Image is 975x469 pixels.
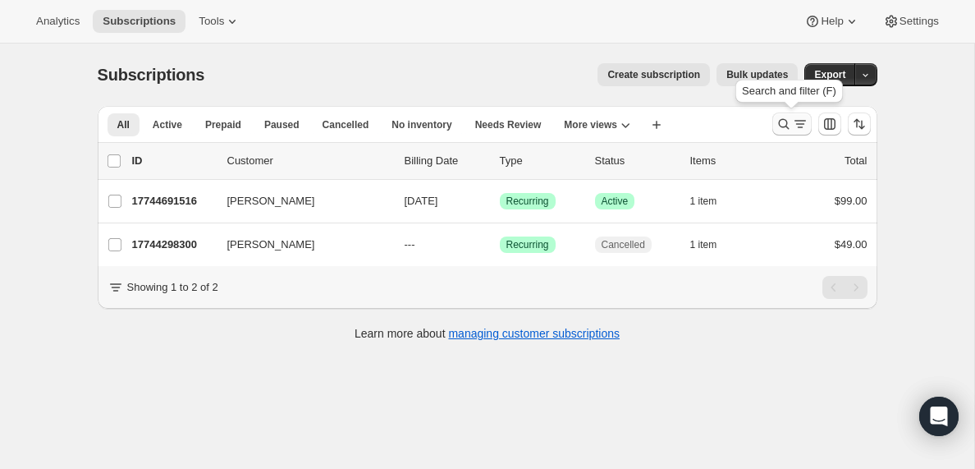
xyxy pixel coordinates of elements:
[602,238,645,251] span: Cancelled
[189,10,250,33] button: Tools
[132,193,214,209] p: 17744691516
[103,15,176,28] span: Subscriptions
[205,118,241,131] span: Prepaid
[153,118,182,131] span: Active
[726,68,788,81] span: Bulk updates
[814,68,845,81] span: Export
[405,153,487,169] p: Billing Date
[475,118,542,131] span: Needs Review
[405,195,438,207] span: [DATE]
[506,238,549,251] span: Recurring
[132,190,867,213] div: 17744691516[PERSON_NAME][DATE]SuccessRecurringSuccessActive1 item$99.00
[227,153,391,169] p: Customer
[117,118,130,131] span: All
[835,238,867,251] span: $49.00
[132,153,214,169] p: ID
[26,10,89,33] button: Analytics
[405,238,415,251] span: ---
[643,113,670,136] button: Create new view
[873,10,949,33] button: Settings
[804,63,855,86] button: Export
[36,15,80,28] span: Analytics
[217,232,382,258] button: [PERSON_NAME]
[355,325,620,342] p: Learn more about
[227,237,315,253] span: [PERSON_NAME]
[93,10,185,33] button: Subscriptions
[199,15,224,28] span: Tools
[597,63,710,86] button: Create subscription
[500,153,582,169] div: Type
[690,238,717,251] span: 1 item
[564,118,617,131] span: More views
[835,195,867,207] span: $99.00
[716,63,798,86] button: Bulk updates
[602,195,629,208] span: Active
[818,113,841,136] button: Customize table column order and visibility
[132,233,867,256] div: 17744298300[PERSON_NAME]---SuccessRecurringCancelled1 item$49.00
[264,118,300,131] span: Paused
[848,113,871,136] button: Sort the results
[845,153,867,169] p: Total
[554,113,640,136] button: More views
[772,113,812,136] button: Search and filter results
[690,195,717,208] span: 1 item
[919,397,959,436] div: Open Intercom Messenger
[448,327,620,340] a: managing customer subscriptions
[690,233,735,256] button: 1 item
[690,190,735,213] button: 1 item
[822,276,867,299] nav: Pagination
[506,195,549,208] span: Recurring
[98,66,205,84] span: Subscriptions
[690,153,772,169] div: Items
[132,237,214,253] p: 17744298300
[127,279,218,296] p: Showing 1 to 2 of 2
[323,118,369,131] span: Cancelled
[821,15,843,28] span: Help
[132,153,867,169] div: IDCustomerBilling DateTypeStatusItemsTotal
[391,118,451,131] span: No inventory
[794,10,869,33] button: Help
[227,193,315,209] span: [PERSON_NAME]
[899,15,939,28] span: Settings
[217,188,382,214] button: [PERSON_NAME]
[595,153,677,169] p: Status
[607,68,700,81] span: Create subscription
